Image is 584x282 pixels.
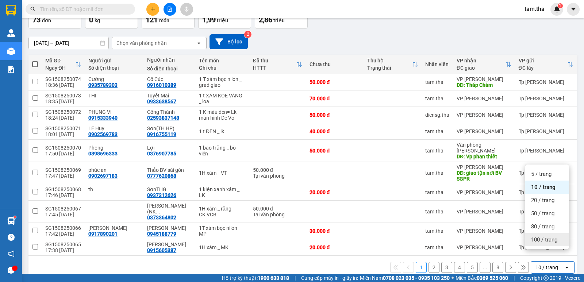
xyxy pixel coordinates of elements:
[45,173,81,179] div: 17:47 [DATE]
[253,212,302,217] div: Tại văn phòng
[425,128,449,134] div: tam.tha
[147,93,192,98] div: Tuyết Mai
[88,82,118,88] div: 0935789303
[559,3,561,8] span: 1
[147,186,192,192] div: SơnTHG
[150,7,155,12] span: plus
[519,189,573,195] div: Tp [PERSON_NAME]
[147,231,176,237] div: 0945188779
[519,112,573,118] div: Tp [PERSON_NAME]
[95,18,100,23] span: kg
[519,228,573,234] div: Tp [PERSON_NAME]
[147,215,176,220] div: 0373364802
[199,244,246,250] div: 1H xám _ MK
[45,145,81,151] div: SG1508250070
[519,4,550,13] span: tam.tha
[570,6,577,12] span: caret-down
[184,7,189,12] span: aim
[147,167,192,173] div: Thảo BV sài gòn
[535,264,558,271] div: 10 / trang
[457,96,511,101] div: VP [PERSON_NAME]
[425,96,449,101] div: tam.tha
[531,197,554,204] span: 20 / trang
[88,231,118,237] div: 0917890201
[45,231,81,237] div: 17:42 [DATE]
[310,228,360,234] div: 30.000 đ
[146,15,158,24] span: 121
[425,61,449,67] div: Nhân viên
[558,3,563,8] sup: 1
[519,58,567,63] div: VP gửi
[45,151,81,157] div: 17:50 [DATE]
[147,109,192,115] div: Công Thành
[42,55,85,74] th: Toggle SortBy
[531,223,554,230] span: 80 / trang
[383,275,450,281] strong: 0708 023 035 - 0935 103 250
[477,275,508,281] strong: 0369 525 060
[199,76,246,88] div: 1 T xám bọc nilon _ grad giao
[88,145,140,151] div: Phong
[164,3,176,16] button: file-add
[457,170,511,182] div: DĐ: giao tận nơi BV SGPR
[452,277,454,279] span: ⚪️
[88,151,118,157] div: 0898696333
[310,112,360,118] div: 50.000 đ
[199,212,246,217] div: CK VCB
[253,173,302,179] div: Tại văn phòng
[222,274,289,282] span: Hỗ trợ kỹ thuật:
[199,225,246,237] div: 1T xám bọc nilon _ MP
[453,55,515,74] th: Toggle SortBy
[244,31,251,38] sup: 2
[45,167,81,173] div: SG1508250069
[180,3,193,16] button: aim
[147,125,192,131] div: Sơn(TH HP)
[519,170,573,176] div: Tp [PERSON_NAME]
[156,209,160,215] span: ...
[79,9,97,27] img: logo.jpg
[45,206,81,212] div: SG1508250067
[492,262,503,273] button: 8
[45,247,81,253] div: 17:38 [DATE]
[45,82,81,88] div: 18:36 [DATE]
[367,58,412,63] div: Thu hộ
[88,58,140,63] div: Người gửi
[88,109,140,115] div: PHỤNG VI
[88,76,140,82] div: Cường
[519,96,573,101] div: Tp [PERSON_NAME]
[519,79,573,85] div: Tp [PERSON_NAME]
[42,18,51,23] span: đơn
[441,262,452,273] button: 3
[199,109,246,121] div: 1 K màu den= Lk màn hình De Vo
[6,5,16,16] img: logo-vxr
[199,145,246,157] div: 1 bao trắng _ bò viên
[531,184,556,191] span: 10 / trang
[531,170,552,178] span: 5 / trang
[554,6,560,12] img: icon-new-feature
[61,28,100,34] b: [DOMAIN_NAME]
[147,145,192,151] div: Lợi
[425,79,449,85] div: tam.tha
[457,164,511,170] div: VP [PERSON_NAME]
[147,247,176,253] div: 0915605387
[45,242,81,247] div: SG1508250065
[253,206,302,212] div: 50.000 đ
[45,93,81,98] div: SG1508250073
[147,242,192,247] div: Đức Anh
[364,55,422,74] th: Toggle SortBy
[457,82,511,88] div: DĐ: Tháp Chàm
[457,154,511,159] div: DĐ: Vp phan thiết
[9,47,41,81] b: [PERSON_NAME]
[253,65,296,71] div: HTTT
[310,79,360,85] div: 50.000 đ
[88,93,140,98] div: THI
[425,148,449,154] div: tam.tha
[525,165,569,249] ul: Menu
[147,82,176,88] div: 0916010389
[7,29,15,37] img: warehouse-icon
[7,47,15,55] img: warehouse-icon
[45,186,81,192] div: SG1508250068
[147,192,176,198] div: 0937312626
[249,55,306,74] th: Toggle SortBy
[259,15,272,24] span: 2,86
[217,18,228,23] span: triệu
